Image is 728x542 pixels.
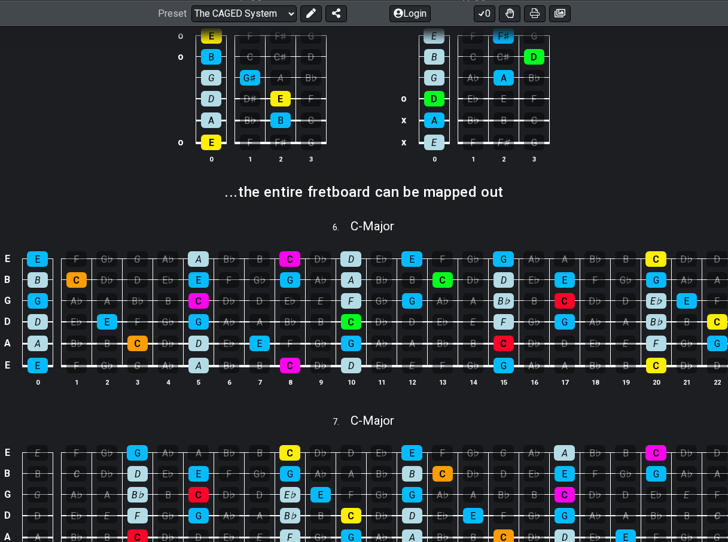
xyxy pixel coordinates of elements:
[371,466,392,482] div: B♭
[401,445,422,461] div: E
[707,272,727,288] div: A
[249,314,270,330] div: A
[201,135,221,150] div: E
[201,49,221,65] div: B
[333,221,351,235] span: 6 .
[524,272,544,288] div: E♭
[219,336,239,351] div: E♭
[270,135,291,150] div: F♯
[188,272,209,288] div: E
[494,112,514,128] div: B
[555,336,575,351] div: D
[310,336,331,351] div: G♭
[188,314,209,330] div: G
[494,70,514,86] div: A
[127,487,148,503] div: B♭
[402,336,422,351] div: A
[127,272,148,288] div: D
[555,272,575,288] div: E
[305,376,336,388] th: 9
[173,25,188,46] td: o
[641,376,671,388] th: 20
[219,272,239,288] div: F
[301,70,321,86] div: B♭
[494,336,514,351] div: C
[677,358,697,373] div: D♭
[397,131,411,154] td: x
[523,28,544,44] div: G
[646,466,666,482] div: G
[523,251,544,267] div: A♭
[494,91,514,106] div: E
[610,376,641,388] th: 19
[524,112,544,128] div: C
[463,49,483,65] div: C
[296,153,326,166] th: 3
[432,293,453,309] div: A♭
[366,376,397,388] th: 11
[224,185,504,199] h2: ...the entire fretboard can be mapped out
[158,314,178,330] div: G♭
[310,251,331,267] div: D♭
[280,487,300,503] div: E♭
[249,293,270,309] div: D
[28,314,48,330] div: D
[218,445,239,461] div: B♭
[191,5,297,22] select: Preset
[424,28,444,44] div: E
[27,251,48,267] div: E
[157,445,178,461] div: A♭
[127,336,148,351] div: C
[310,293,331,309] div: E
[463,135,483,150] div: F
[97,293,117,309] div: A
[523,445,544,461] div: A♭
[458,153,488,166] th: 1
[645,445,666,461] div: C
[524,135,544,150] div: G
[173,46,188,67] td: o
[463,358,483,373] div: G♭
[310,272,331,288] div: A♭
[555,314,575,330] div: G
[646,358,666,373] div: C
[555,358,575,373] div: A
[301,135,321,150] div: G
[463,272,483,288] div: D♭
[279,251,300,267] div: C
[188,466,209,482] div: E
[28,358,48,373] div: E
[97,272,117,288] div: D♭
[341,336,361,351] div: G
[97,336,117,351] div: B
[336,376,366,388] th: 10
[524,293,544,309] div: B
[97,487,117,503] div: A
[371,251,392,267] div: E♭
[494,487,514,503] div: B♭
[97,358,117,373] div: G♭
[158,272,178,288] div: E♭
[462,28,483,44] div: F
[275,376,305,388] th: 8
[96,445,117,461] div: G♭
[97,314,117,330] div: E
[341,487,361,503] div: F
[463,487,483,503] div: A
[127,445,148,461] div: G
[351,413,394,428] span: C - Major
[371,293,392,309] div: G♭
[188,251,209,267] div: A
[239,28,260,44] div: F
[494,293,514,309] div: B♭
[219,466,239,482] div: F
[97,466,117,482] div: D♭
[463,314,483,330] div: E
[66,314,87,330] div: E♭
[584,251,605,267] div: B♭
[646,314,666,330] div: B♭
[424,112,444,128] div: A
[677,466,697,482] div: A♭
[432,272,453,288] div: C
[66,445,87,461] div: F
